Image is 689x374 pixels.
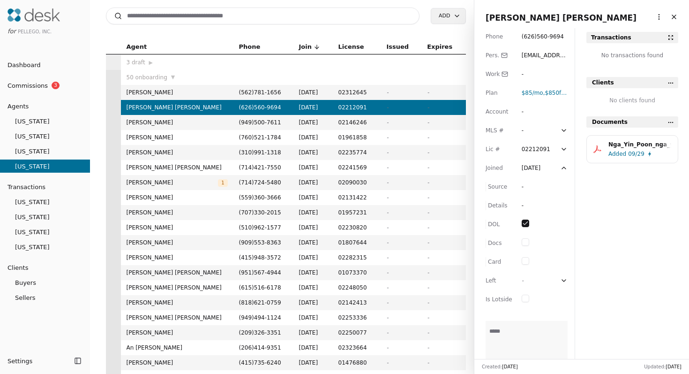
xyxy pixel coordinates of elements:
[299,103,327,112] span: [DATE]
[522,90,543,96] span: $85 /mo
[427,254,429,261] span: -
[7,356,32,366] span: Settings
[427,299,429,306] span: -
[427,134,429,141] span: -
[427,269,429,276] span: -
[239,284,281,291] span: ( 615 ) 516 - 6178
[427,119,429,126] span: -
[338,328,375,337] span: 02250077
[486,69,512,79] div: Work
[386,149,388,156] span: -
[522,107,568,116] div: -
[299,358,327,367] span: [DATE]
[127,58,228,67] div: 3 draft
[427,179,429,186] span: -
[386,239,388,246] span: -
[586,51,678,66] div: No transactions found
[427,89,429,96] span: -
[427,239,429,246] span: -
[386,224,388,231] span: -
[427,329,429,336] span: -
[127,133,228,142] span: [PERSON_NAME]
[386,329,388,336] span: -
[239,224,281,231] span: ( 510 ) 962 - 1577
[7,28,16,35] span: for
[427,164,429,171] span: -
[486,126,512,135] div: MLS #
[386,119,388,126] span: -
[486,276,512,285] div: Left
[486,201,512,210] div: Details
[522,90,545,96] span: ,
[644,363,682,370] div: Updated:
[127,193,228,202] span: [PERSON_NAME]
[299,148,327,157] span: [DATE]
[299,178,327,187] span: [DATE]
[338,343,375,352] span: 02323664
[338,163,375,172] span: 02241569
[427,194,429,201] span: -
[486,257,512,267] div: Card
[522,33,564,40] span: ( 626 ) 560 - 9694
[18,29,52,34] span: Pellego, Inc.
[299,42,312,52] span: Join
[239,299,281,306] span: ( 818 ) 621 - 0759
[239,254,281,261] span: ( 415 ) 948 - 3572
[386,164,388,171] span: -
[338,133,375,142] span: 01961858
[522,182,539,191] div: -
[486,32,512,41] div: Phone
[386,209,388,216] span: -
[486,238,512,248] div: Docs
[608,149,626,159] span: Added
[386,194,388,201] span: -
[338,208,375,217] span: 01957231
[299,193,327,202] span: [DATE]
[338,313,375,322] span: 02253336
[127,148,228,157] span: [PERSON_NAME]
[239,119,281,126] span: ( 949 ) 500 - 7611
[386,359,388,366] span: -
[666,364,682,369] span: [DATE]
[386,299,388,306] span: -
[127,42,147,52] span: Agent
[486,145,512,154] div: Lic #
[338,238,375,247] span: 01807644
[522,52,567,77] span: [EMAIL_ADDRESS][DOMAIN_NAME]
[239,239,281,246] span: ( 909 ) 553 - 8363
[239,329,281,336] span: ( 209 ) 326 - 3351
[338,223,375,232] span: 02230820
[149,59,153,67] span: ▶
[239,134,281,141] span: ( 760 ) 521 - 1784
[592,78,614,87] span: Clients
[239,269,281,276] span: ( 951 ) 567 - 4944
[299,253,327,262] span: [DATE]
[127,283,228,292] span: [PERSON_NAME] [PERSON_NAME]
[586,135,678,163] button: Nga_Yin_Poon_nga_yin_poon_gideon_sylvan.pdfAdded09/29
[218,179,227,187] span: 1
[299,268,327,277] span: [DATE]
[427,314,429,321] span: -
[218,178,227,187] button: 1
[522,126,558,135] div: -
[299,298,327,307] span: [DATE]
[299,238,327,247] span: [DATE]
[127,208,228,217] span: [PERSON_NAME]
[338,178,375,187] span: 02090030
[127,253,228,262] span: [PERSON_NAME]
[386,314,388,321] span: -
[431,8,465,24] button: Add
[486,13,637,23] span: [PERSON_NAME] [PERSON_NAME]
[299,223,327,232] span: [DATE]
[299,163,327,172] span: [DATE]
[628,149,644,159] span: 09/29
[338,253,375,262] span: 02282315
[127,268,228,277] span: [PERSON_NAME] [PERSON_NAME]
[299,118,327,127] span: [DATE]
[7,8,60,22] img: Desk
[386,254,388,261] span: -
[239,359,281,366] span: ( 415 ) 735 - 6240
[239,209,281,216] span: ( 707 ) 330 - 2015
[427,359,429,366] span: -
[127,103,228,112] span: [PERSON_NAME] [PERSON_NAME]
